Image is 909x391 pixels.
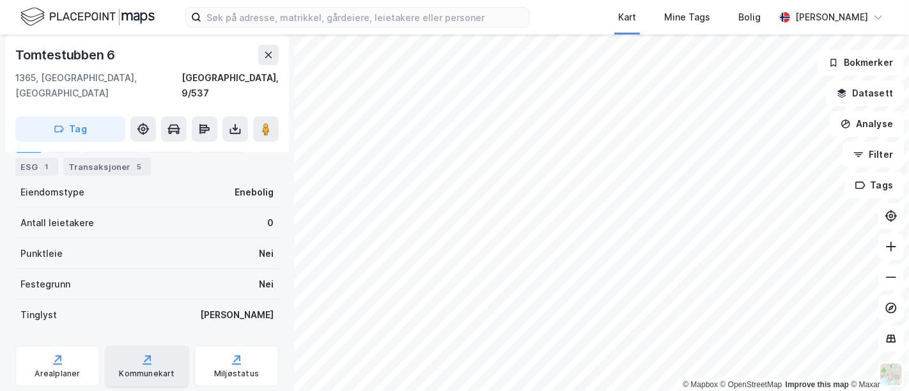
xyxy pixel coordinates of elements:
button: Tag [15,116,125,142]
div: Nei [259,277,274,292]
div: [PERSON_NAME] [200,307,274,323]
div: ESG [15,158,58,176]
a: OpenStreetMap [720,380,782,389]
div: Festegrunn [20,277,70,292]
div: Kart [618,10,636,25]
div: [PERSON_NAME] [795,10,868,25]
div: Tinglyst [20,307,57,323]
div: Enebolig [235,185,274,200]
div: Arealplaner [35,369,80,379]
div: Antall leietakere [20,215,94,231]
div: Kontrollprogram for chat [845,330,909,391]
div: Bolig [738,10,761,25]
div: Transaksjoner [63,158,151,176]
a: Improve this map [786,380,849,389]
div: [GEOGRAPHIC_DATA], 9/537 [182,70,279,101]
div: Kommunekart [119,369,175,379]
iframe: Chat Widget [845,330,909,391]
div: 5 [133,160,146,173]
div: Punktleie [20,246,63,261]
button: Bokmerker [818,50,904,75]
button: Tags [844,172,904,198]
div: Mine Tags [664,10,710,25]
button: Analyse [830,111,904,137]
input: Søk på adresse, matrikkel, gårdeiere, leietakere eller personer [201,8,529,27]
div: Miljøstatus [214,369,259,379]
div: 0 [267,215,274,231]
div: 1365, [GEOGRAPHIC_DATA], [GEOGRAPHIC_DATA] [15,70,182,101]
button: Filter [843,142,904,167]
div: Tomtestubben 6 [15,45,118,65]
button: Datasett [826,80,904,106]
img: logo.f888ab2527a4732fd821a326f86c7f29.svg [20,6,155,28]
a: Mapbox [683,380,718,389]
div: 1 [40,160,53,173]
div: Eiendomstype [20,185,84,200]
div: Nei [259,246,274,261]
